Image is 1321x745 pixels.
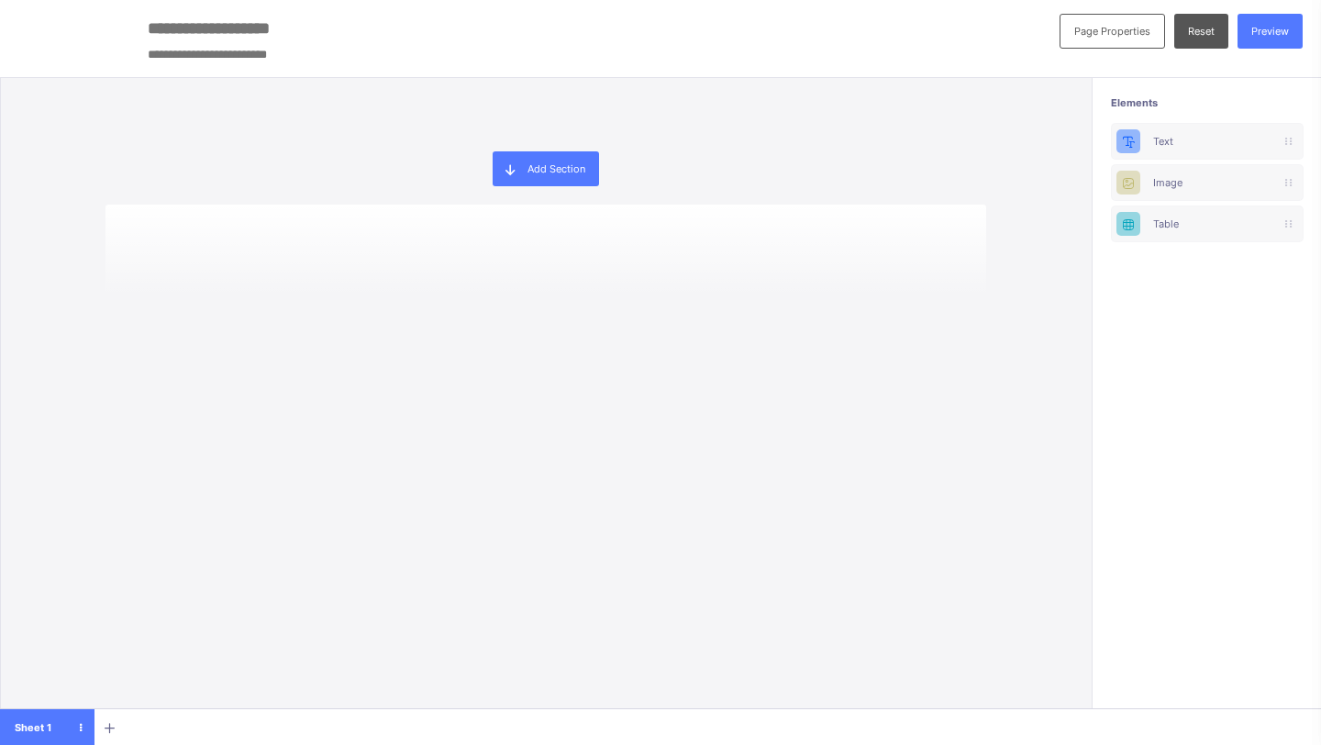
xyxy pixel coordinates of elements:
[1111,206,1304,242] div: Table
[1111,164,1304,201] div: Image
[1188,25,1215,38] span: Reset
[1111,96,1304,109] span: Elements
[527,162,585,175] span: Add Section
[1153,217,1261,230] div: Table
[1111,123,1304,160] div: Text
[1251,25,1289,38] span: Preview
[1074,25,1150,38] span: Page Properties
[1153,176,1261,189] div: Image
[1153,135,1261,148] div: Text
